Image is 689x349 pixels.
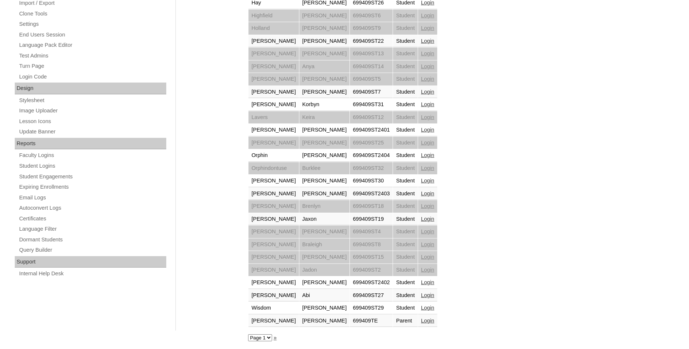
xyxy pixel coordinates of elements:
td: 699409ST22 [350,35,393,48]
td: Student [393,213,418,226]
a: Login [421,292,434,298]
td: Student [393,162,418,175]
td: Student [393,98,418,111]
a: » [274,335,276,341]
td: [PERSON_NAME] [248,35,299,48]
a: Language Filter [18,224,166,234]
td: Korbyn [299,98,350,111]
td: Student [393,302,418,314]
td: [PERSON_NAME] [299,302,350,314]
a: Login [421,241,434,247]
td: 699409ST2401 [350,124,393,136]
td: Keira [299,111,350,124]
a: Student Engagements [18,172,166,181]
td: 699409ST31 [350,98,393,111]
td: Brenlyn [299,200,350,213]
td: [PERSON_NAME] [299,226,350,238]
a: Login [421,76,434,82]
td: Jadon [299,264,350,276]
a: Login [421,165,434,171]
a: Login [421,38,434,44]
td: Student [393,264,418,276]
td: 699409ST4 [350,226,393,238]
td: [PERSON_NAME] [248,137,299,149]
a: Login [421,89,434,95]
a: Login [421,228,434,234]
td: 699409ST13 [350,48,393,60]
a: Login [421,63,434,69]
td: [PERSON_NAME] [248,60,299,73]
a: Login [421,50,434,56]
td: Orphindontuse [248,162,299,175]
td: [PERSON_NAME] [248,251,299,264]
td: [PERSON_NAME] [248,48,299,60]
td: 699409ST19 [350,213,393,226]
td: [PERSON_NAME] [248,276,299,289]
td: 699409ST14 [350,60,393,73]
td: Abi [299,289,350,302]
td: [PERSON_NAME] [248,226,299,238]
td: 699409ST25 [350,137,393,149]
td: [PERSON_NAME] [299,137,350,149]
td: [PERSON_NAME] [299,315,350,327]
a: Autoconvert Logs [18,203,166,213]
td: 699409ST6 [350,10,393,22]
td: Student [393,22,418,35]
td: Student [393,188,418,200]
a: Login [421,191,434,196]
td: Student [393,276,418,289]
td: 699409ST2404 [350,149,393,162]
td: [PERSON_NAME] [299,276,350,289]
td: 699409ST8 [350,238,393,251]
td: [PERSON_NAME] [299,86,350,98]
td: [PERSON_NAME] [248,124,299,136]
a: Login [421,279,434,285]
a: Login [421,127,434,133]
td: Student [393,124,418,136]
td: [PERSON_NAME] [299,175,350,187]
td: Orphin [248,149,299,162]
td: [PERSON_NAME] [299,149,350,162]
a: Login [421,25,434,31]
td: Student [393,251,418,264]
td: Student [393,238,418,251]
a: Login [421,305,434,311]
td: Wisdom [248,302,299,314]
td: 699409ST7 [350,86,393,98]
a: Login [421,318,434,324]
td: 699409ST9 [350,22,393,35]
a: Clone Tools [18,9,166,18]
td: [PERSON_NAME] [299,251,350,264]
td: 699409ST2 [350,264,393,276]
td: [PERSON_NAME] [248,238,299,251]
td: Student [393,289,418,302]
a: Language Pack Editor [18,41,166,50]
div: Support [15,256,166,268]
td: Jaxon [299,213,350,226]
td: 699409ST12 [350,111,393,124]
a: Test Admins [18,51,166,60]
td: 699409ST32 [350,162,393,175]
a: Internal Help Desk [18,269,166,278]
a: Login [421,13,434,18]
td: Highfield [248,10,299,22]
td: [PERSON_NAME] [248,315,299,327]
td: [PERSON_NAME] [299,73,350,85]
a: End Users Session [18,30,166,39]
a: Login Code [18,72,166,81]
td: Student [393,86,418,98]
td: Student [393,175,418,187]
a: Expiring Enrollments [18,182,166,192]
td: 699409ST2403 [350,188,393,200]
td: Student [393,226,418,238]
td: Student [393,10,418,22]
td: 699409TE [350,315,393,327]
td: [PERSON_NAME] [248,289,299,302]
a: Query Builder [18,245,166,255]
td: [PERSON_NAME] [299,35,350,48]
td: Student [393,149,418,162]
a: Login [421,267,434,273]
a: Login [421,178,434,184]
div: Reports [15,138,166,150]
td: [PERSON_NAME] [248,98,299,111]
